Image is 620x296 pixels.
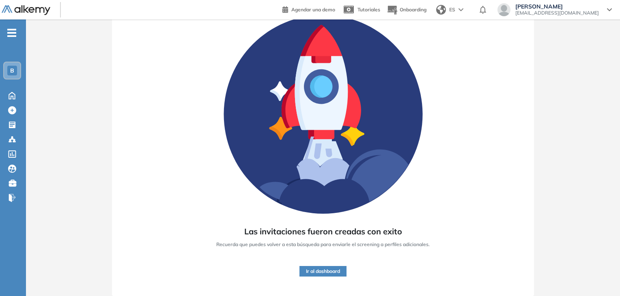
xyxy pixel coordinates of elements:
[459,8,463,11] img: arrow
[2,5,50,15] img: Logo
[579,257,620,296] div: Widget de chat
[400,6,426,13] span: Onboarding
[436,5,446,15] img: world
[299,266,347,277] button: Ir al dashboard
[357,6,380,13] span: Tutoriales
[282,4,335,14] a: Agendar una demo
[7,32,16,34] i: -
[291,6,335,13] span: Agendar una demo
[387,1,426,19] button: Onboarding
[216,241,430,248] span: Recuerda que puedes volver a esta búsqueda para enviarle el screening a perfiles adicionales.
[579,257,620,296] iframe: Chat Widget
[244,225,402,238] span: Las invitaciones fueron creadas con exito
[515,10,599,16] span: [EMAIL_ADDRESS][DOMAIN_NAME]
[10,67,14,74] span: B
[515,3,599,10] span: [PERSON_NAME]
[449,6,455,13] span: ES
